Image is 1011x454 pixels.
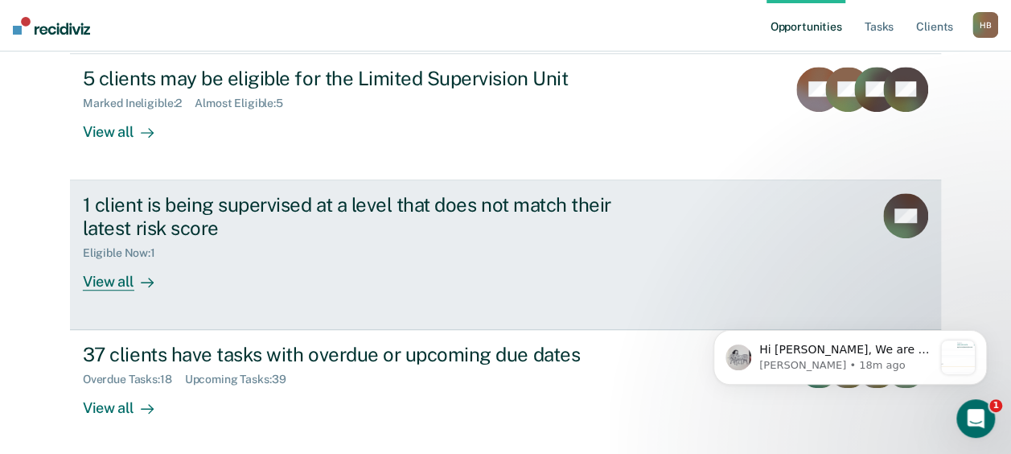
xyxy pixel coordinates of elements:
[83,386,173,418] div: View all
[83,259,173,291] div: View all
[70,54,941,180] a: 5 clients may be eligible for the Limited Supervision UnitMarked Ineligible:2Almost Eligible:5Vie...
[83,67,647,90] div: 5 clients may be eligible for the Limited Supervision Unit
[83,109,173,141] div: View all
[83,193,647,240] div: 1 client is being supervised at a level that does not match their latest risk score
[185,373,299,386] div: Upcoming Tasks : 39
[195,97,296,110] div: Almost Eligible : 5
[83,97,195,110] div: Marked Ineligible : 2
[956,399,995,438] iframe: Intercom live chat
[83,343,647,366] div: 37 clients have tasks with overdue or upcoming due dates
[83,246,168,260] div: Eligible Now : 1
[989,399,1002,412] span: 1
[689,298,1011,411] iframe: Intercom notifications message
[972,12,998,38] div: H B
[13,17,90,35] img: Recidiviz
[70,180,941,330] a: 1 client is being supervised at a level that does not match their latest risk scoreEligible Now:1...
[972,12,998,38] button: HB
[83,373,185,386] div: Overdue Tasks : 18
